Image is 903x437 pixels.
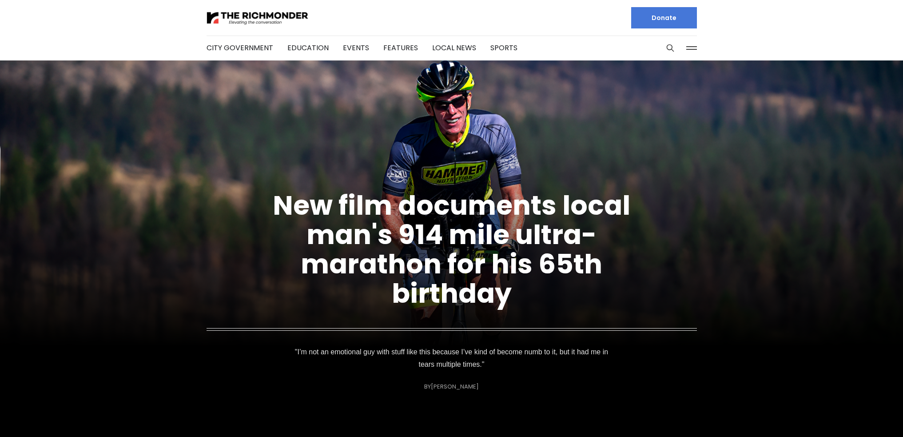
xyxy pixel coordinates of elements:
iframe: portal-trigger [828,393,903,437]
p: "I’m not an emotional guy with stuff like this because I’ve kind of become numb to it, but it had... [294,346,610,371]
div: By [424,383,479,390]
a: Education [287,43,329,53]
a: Features [383,43,418,53]
a: Local News [432,43,476,53]
button: Search this site [664,41,677,55]
a: Donate [631,7,697,28]
a: [PERSON_NAME] [431,382,479,391]
img: The Richmonder [207,10,309,26]
a: City Government [207,43,273,53]
a: Events [343,43,369,53]
a: New film documents local man's 914 mile ultra-marathon for his 65th birthday [273,187,630,312]
a: Sports [490,43,517,53]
